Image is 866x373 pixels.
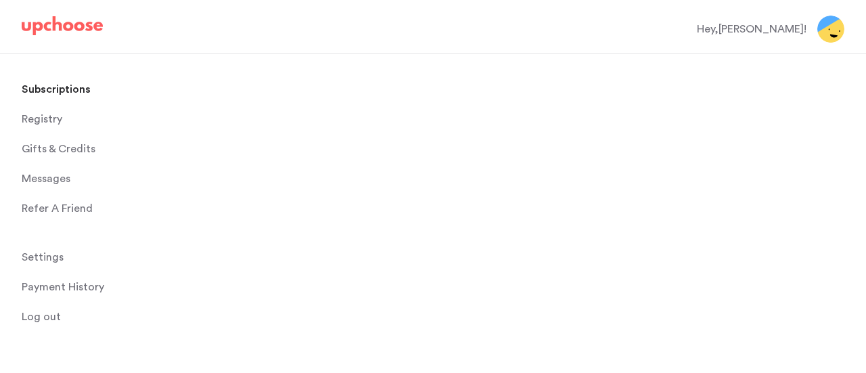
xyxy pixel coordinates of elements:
img: UpChoose [22,16,103,35]
a: Payment History [22,273,216,301]
span: Registry [22,106,62,133]
p: Subscriptions [22,76,91,103]
a: Log out [22,303,216,330]
span: Gifts & Credits [22,135,95,162]
a: Messages [22,165,216,192]
a: Refer A Friend [22,195,216,222]
p: Payment History [22,273,104,301]
div: Hey, [PERSON_NAME] ! [697,21,806,37]
a: Subscriptions [22,76,216,103]
span: Messages [22,165,70,192]
a: Gifts & Credits [22,135,216,162]
span: Log out [22,303,61,330]
a: Registry [22,106,216,133]
a: UpChoose [22,16,103,41]
span: Settings [22,244,64,271]
p: Refer A Friend [22,195,93,222]
a: Settings [22,244,216,271]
